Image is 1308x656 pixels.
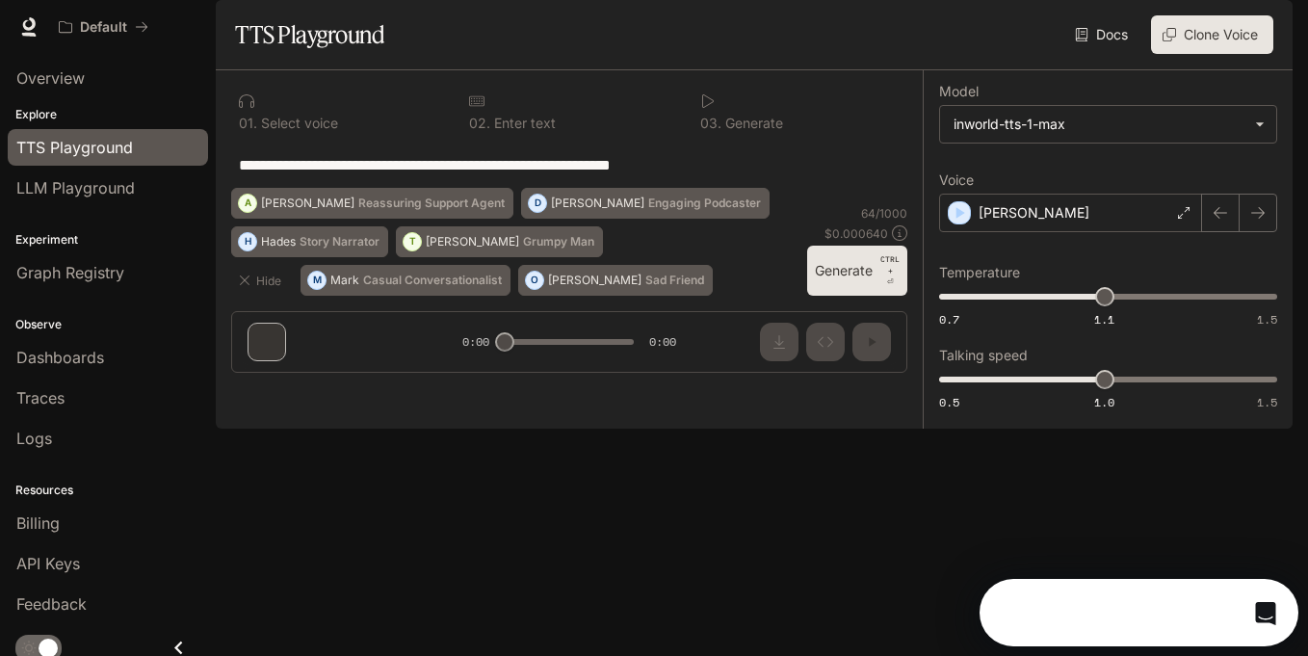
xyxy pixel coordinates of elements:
p: Grumpy Man [523,236,594,248]
p: [PERSON_NAME] [979,203,1089,223]
div: T [404,226,421,257]
p: Temperature [939,266,1020,279]
div: M [308,265,326,296]
button: A[PERSON_NAME]Reassuring Support Agent [231,188,513,219]
p: Story Narrator [300,236,379,248]
p: Select voice [257,117,338,130]
p: Enter text [490,117,556,130]
p: Sad Friend [645,275,704,286]
p: Model [939,85,979,98]
div: O [526,265,543,296]
p: Voice [939,173,974,187]
p: Default [80,19,127,36]
button: Clone Voice [1151,15,1273,54]
span: 1.5 [1257,394,1277,410]
p: 64 / 1000 [861,205,907,222]
div: inworld-tts-1-max [940,106,1276,143]
p: Casual Conversationalist [363,275,502,286]
span: 1.5 [1257,311,1277,328]
p: Talking speed [939,349,1028,362]
p: 0 3 . [700,117,721,130]
p: CTRL + [880,253,900,276]
a: Docs [1071,15,1136,54]
span: 1.1 [1094,311,1114,328]
h1: TTS Playground [235,15,384,54]
p: 0 1 . [239,117,257,130]
div: D [529,188,546,219]
button: Hide [231,265,293,296]
button: HHadesStory Narrator [231,226,388,257]
p: [PERSON_NAME] [548,275,641,286]
iframe: Intercom live chat discovery launcher [980,579,1298,646]
button: D[PERSON_NAME]Engaging Podcaster [521,188,770,219]
p: 0 2 . [469,117,490,130]
p: Reassuring Support Agent [358,197,505,209]
button: GenerateCTRL +⏎ [807,246,907,296]
span: 0.5 [939,394,959,410]
p: [PERSON_NAME] [426,236,519,248]
button: T[PERSON_NAME]Grumpy Man [396,226,603,257]
p: Mark [330,275,359,286]
div: inworld-tts-1-max [954,115,1245,134]
iframe: Intercom live chat [1243,590,1289,637]
p: ⏎ [880,253,900,288]
p: Engaging Podcaster [648,197,761,209]
span: 0.7 [939,311,959,328]
button: MMarkCasual Conversationalist [301,265,510,296]
div: A [239,188,256,219]
span: 1.0 [1094,394,1114,410]
p: Hades [261,236,296,248]
button: O[PERSON_NAME]Sad Friend [518,265,713,296]
p: [PERSON_NAME] [551,197,644,209]
button: All workspaces [50,8,157,46]
div: H [239,226,256,257]
p: $ 0.000640 [824,225,888,242]
p: Generate [721,117,783,130]
p: [PERSON_NAME] [261,197,354,209]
